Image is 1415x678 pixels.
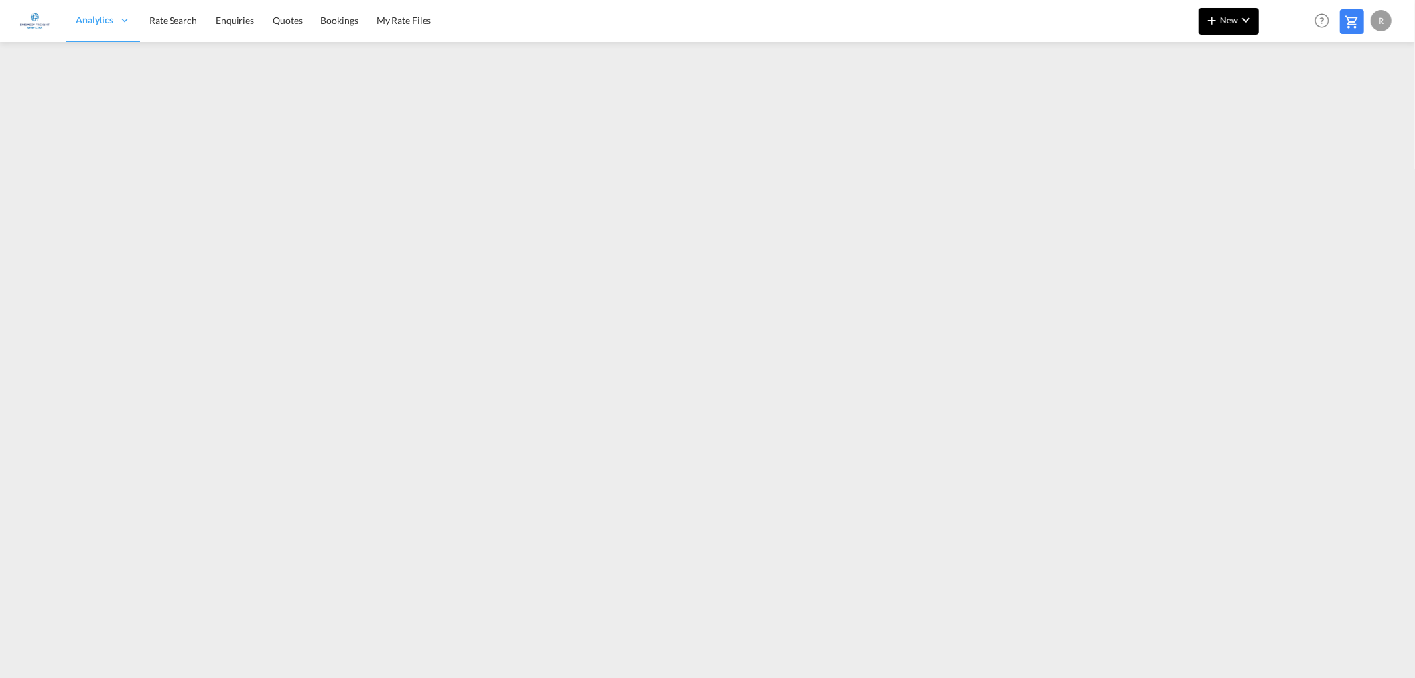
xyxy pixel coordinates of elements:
span: Rate Search [149,15,197,26]
span: Analytics [76,13,113,27]
span: Bookings [321,15,358,26]
div: R [1371,10,1392,31]
span: My Rate Files [377,15,431,26]
span: Help [1311,9,1333,32]
md-icon: icon-chevron-down [1238,12,1254,28]
span: Enquiries [216,15,254,26]
span: New [1204,15,1254,25]
div: Help [1311,9,1340,33]
button: icon-plus 400-fgNewicon-chevron-down [1199,8,1259,35]
md-icon: icon-plus 400-fg [1204,12,1220,28]
span: Quotes [273,15,302,26]
img: e1326340b7c511ef854e8d6a806141ad.jpg [20,6,50,36]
